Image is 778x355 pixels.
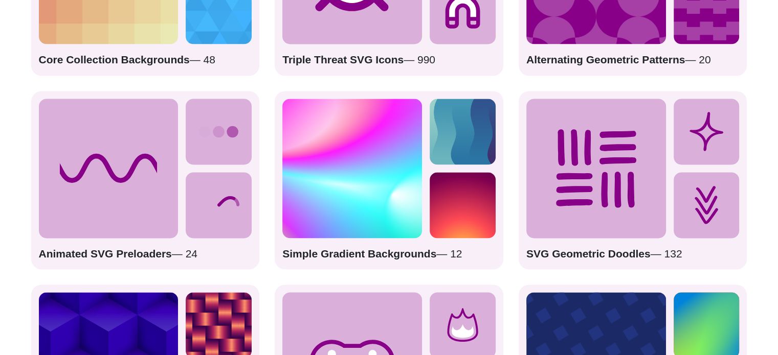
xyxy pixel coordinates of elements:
p: — 990 [282,52,496,68]
img: alternating gradient chain from purple to green [430,99,496,164]
strong: Triple Threat SVG Icons [282,54,404,65]
strong: Animated SVG Preloaders [39,248,172,259]
img: colorful radial mesh gradient rainbow [282,99,422,238]
p: — 48 [39,52,252,68]
strong: Simple Gradient Backgrounds [282,248,436,259]
strong: Core Collection Backgrounds [39,54,190,65]
p: — 132 [526,246,740,262]
strong: Alternating Geometric Patterns [526,54,685,65]
strong: SVG Geometric Doodles [526,248,651,259]
img: glowing yellow warming the purple vector sky [430,172,496,238]
p: — 24 [39,246,252,262]
p: — 20 [526,52,740,68]
p: — 12 [282,246,496,262]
